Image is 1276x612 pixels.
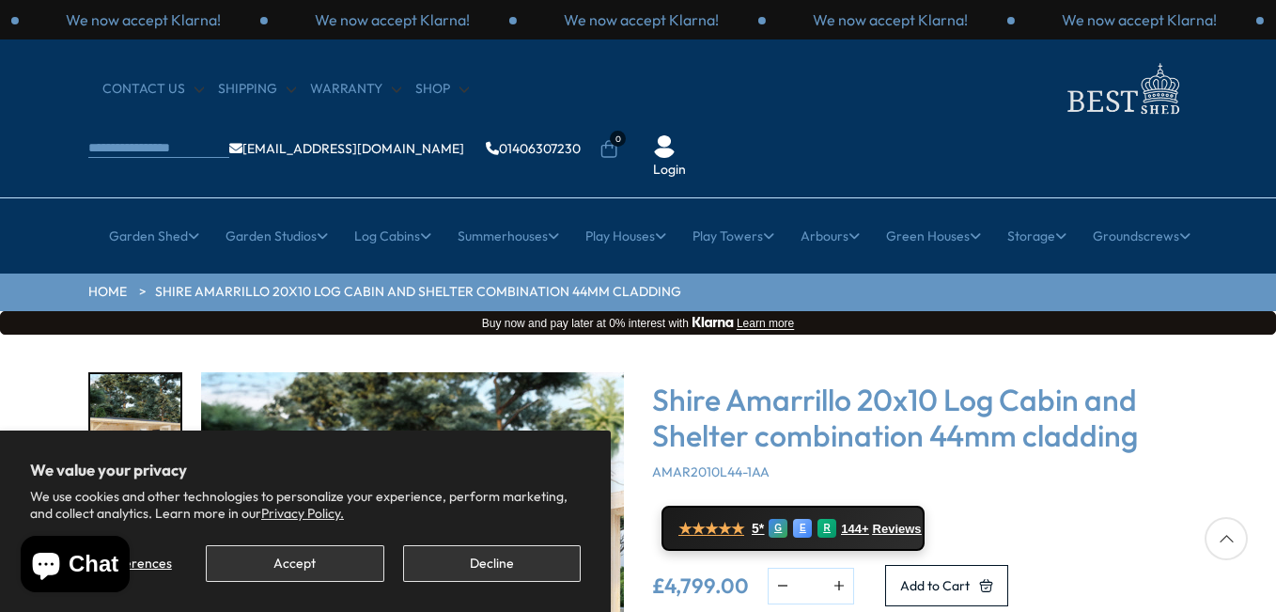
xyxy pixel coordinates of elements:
[310,80,401,99] a: Warranty
[486,142,581,155] a: 01406307230
[873,522,922,537] span: Reviews
[229,142,464,155] a: [EMAIL_ADDRESS][DOMAIN_NAME]
[769,519,787,538] div: G
[653,161,686,180] a: Login
[354,212,431,259] a: Log Cabins
[102,80,204,99] a: CONTACT US
[678,520,744,538] span: ★★★★★
[15,536,135,597] inbox-online-store-chat: Shopify online store chat
[585,212,666,259] a: Play Houses
[661,506,925,551] a: ★★★★★ 5* G E R 144+ Reviews
[817,519,836,538] div: R
[900,579,970,592] span: Add to Cart
[315,9,470,30] p: We now accept Klarna!
[206,545,383,582] button: Accept
[1015,9,1264,30] div: 1 / 3
[458,212,559,259] a: Summerhouses
[218,80,296,99] a: Shipping
[90,374,180,499] img: Amarillo3x5_9-2_5-1sq_ac2b59b3-6f5c-425c-a9ec-e4f0ea29a716_200x200.jpg
[109,212,199,259] a: Garden Shed
[652,575,749,596] ins: £4,799.00
[653,135,676,158] img: User Icon
[885,565,1008,606] button: Add to Cart
[793,519,812,538] div: E
[30,488,581,522] p: We use cookies and other technologies to personalize your experience, perform marketing, and coll...
[813,9,968,30] p: We now accept Klarna!
[415,80,469,99] a: Shop
[766,9,1015,30] div: 3 / 3
[599,140,618,159] a: 0
[886,212,981,259] a: Green Houses
[19,9,268,30] div: 3 / 3
[261,505,344,522] a: Privacy Policy.
[801,212,860,259] a: Arbours
[1056,58,1188,119] img: logo
[66,9,221,30] p: We now accept Klarna!
[155,283,681,302] a: Shire Amarrillo 20x10 Log Cabin and Shelter combination 44mm cladding
[652,463,770,480] span: AMAR2010L44-1AA
[1062,9,1217,30] p: We now accept Klarna!
[30,461,581,479] h2: We value your privacy
[226,212,328,259] a: Garden Studios
[88,372,182,501] div: 1 / 8
[692,212,774,259] a: Play Towers
[268,9,517,30] div: 1 / 3
[403,545,581,582] button: Decline
[1007,212,1066,259] a: Storage
[1093,212,1190,259] a: Groundscrews
[652,382,1188,454] h3: Shire Amarrillo 20x10 Log Cabin and Shelter combination 44mm cladding
[841,522,868,537] span: 144+
[564,9,719,30] p: We now accept Klarna!
[610,131,626,147] span: 0
[517,9,766,30] div: 2 / 3
[88,283,127,302] a: HOME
